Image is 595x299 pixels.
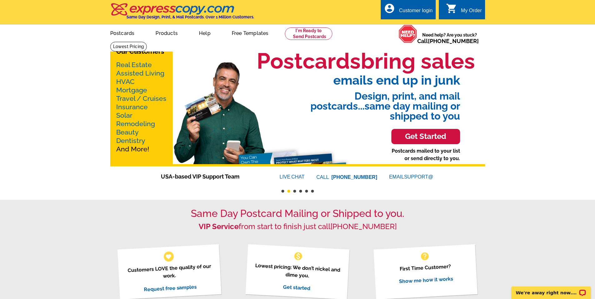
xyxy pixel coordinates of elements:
[116,86,147,94] a: Mortgage
[507,279,595,299] iframe: LiveChat chat widget
[116,120,155,128] a: Remodeling
[399,276,453,284] a: Show me how it works
[125,262,214,282] p: Customers LOVE the quality of our work.
[331,174,377,180] a: [PHONE_NUMBER]
[399,25,417,43] img: help
[404,173,434,181] font: SUPPORT@
[299,190,302,193] button: 4 of 6
[189,25,221,40] a: Help
[257,48,475,74] h1: Postcards bring sales
[461,8,482,17] div: My Order
[384,3,395,14] i: account_circle
[280,173,291,181] font: LIVE
[165,253,172,260] span: favorite
[399,8,433,17] div: Customer login
[417,32,482,44] span: Need help? Are you stuck?
[281,190,284,193] button: 1 of 6
[389,174,434,179] a: EMAILSUPPORT@
[293,190,296,193] button: 3 of 6
[381,262,469,274] p: First Time Customer?
[126,15,254,19] h4: Same Day Design, Print, & Mail Postcards. Over 1 Million Customers.
[283,284,310,291] a: Get started
[100,25,145,40] a: Postcards
[391,121,460,147] a: Get Started
[116,78,135,86] a: HVAC
[146,25,188,40] a: Products
[253,262,342,281] p: Lowest pricing: We don’t nickel and dime you.
[116,61,167,153] p: And More!
[399,132,452,141] h3: Get Started
[222,25,279,40] a: Free Templates
[144,284,197,292] a: Request free samples
[428,38,479,44] a: [PHONE_NUMBER]
[116,137,145,145] a: Dentistry
[293,251,303,261] span: monetization_on
[161,172,261,181] span: USA-based VIP Support Team
[446,7,482,15] a: shopping_cart My Order
[110,208,485,219] h1: Same Day Postcard Mailing or Shipped to you.
[110,222,485,231] h2: from start to finish just call
[330,222,397,231] a: [PHONE_NUMBER]
[199,222,239,231] strong: VIP Service
[287,190,290,193] button: 2 of 6
[116,69,164,77] a: Assisted Living
[242,74,460,86] span: emails end up in junk
[242,86,460,121] span: Design, print, and mail postcards...same day mailing or shipped to you
[116,111,132,119] a: Solar
[446,3,457,14] i: shopping_cart
[116,95,166,102] a: Travel / Cruises
[280,174,305,179] a: LIVECHAT
[392,147,460,162] p: Postcards mailed to your list or send directly to you.
[417,38,479,44] span: Call
[116,103,148,111] a: Insurance
[110,7,254,19] a: Same Day Design, Print, & Mail Postcards. Over 1 Million Customers.
[305,190,308,193] button: 5 of 6
[311,190,314,193] button: 6 of 6
[316,174,330,181] font: CALL
[420,251,430,261] span: help
[384,7,433,15] a: account_circle Customer login
[116,61,152,69] a: Real Estate
[116,128,139,136] a: Beauty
